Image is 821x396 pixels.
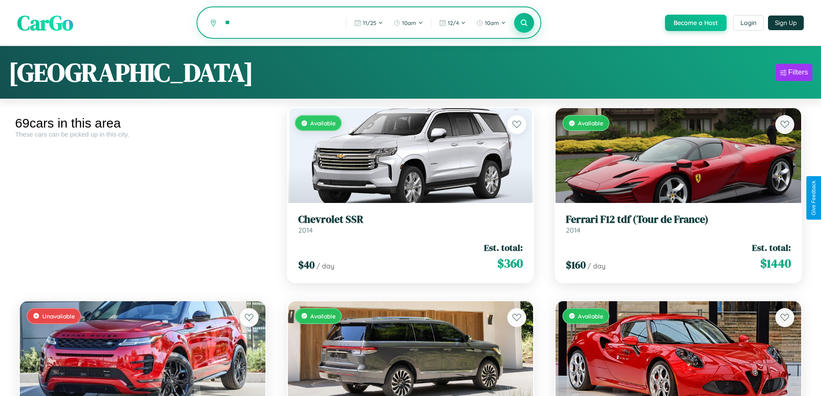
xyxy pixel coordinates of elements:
h3: Ferrari F12 tdf (Tour de France) [566,213,791,226]
button: Sign Up [768,16,804,30]
button: 11/25 [350,16,387,30]
button: Login [733,15,764,31]
span: $ 1440 [760,255,791,272]
h1: [GEOGRAPHIC_DATA] [9,55,253,90]
div: 69 cars in this area [15,116,270,131]
span: Unavailable [42,312,75,320]
span: $ 160 [566,258,586,272]
div: Filters [788,68,808,77]
span: $ 360 [497,255,523,272]
span: Est. total: [484,241,523,254]
button: Become a Host [665,15,727,31]
div: These cars can be picked up in this city. [15,131,270,138]
span: 2014 [298,226,313,234]
div: Give Feedback [811,181,817,215]
span: 11 / 25 [363,19,376,26]
span: $ 40 [298,258,315,272]
span: 12 / 4 [448,19,459,26]
a: Ferrari F12 tdf (Tour de France)2014 [566,213,791,234]
h3: Chevrolet SSR [298,213,523,226]
span: 2014 [566,226,581,234]
span: 10am [402,19,416,26]
span: Est. total: [752,241,791,254]
span: Available [310,119,336,127]
span: Available [578,312,603,320]
button: 10am [389,16,428,30]
span: / day [316,262,334,270]
a: Chevrolet SSR2014 [298,213,523,234]
span: Available [578,119,603,127]
button: 12/4 [435,16,470,30]
button: 10am [472,16,510,30]
span: Available [310,312,336,320]
span: / day [587,262,606,270]
span: CarGo [17,9,73,37]
button: Filters [776,64,812,81]
span: 10am [485,19,499,26]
